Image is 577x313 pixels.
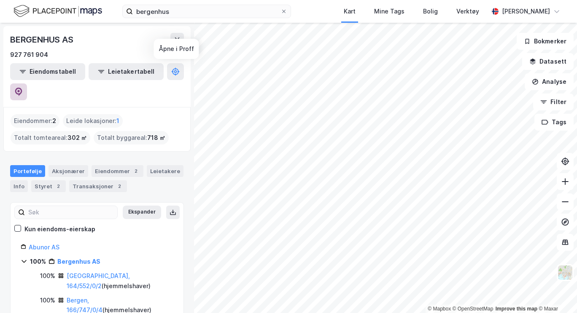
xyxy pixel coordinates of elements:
[344,6,356,16] div: Kart
[10,50,48,60] div: 927 761 904
[453,306,493,312] a: OpenStreetMap
[115,182,124,190] div: 2
[40,295,55,305] div: 100%
[534,114,574,131] button: Tags
[132,167,140,175] div: 2
[25,206,117,219] input: Søk
[10,63,85,80] button: Eiendomstabell
[428,306,451,312] a: Mapbox
[49,165,88,177] div: Aksjonærer
[31,180,66,192] div: Styret
[11,114,59,128] div: Eiendommer :
[67,272,130,289] a: [GEOGRAPHIC_DATA], 164/552/0/2
[30,257,46,267] div: 100%
[67,271,173,291] div: ( hjemmelshaver )
[502,6,550,16] div: [PERSON_NAME]
[533,94,574,110] button: Filter
[147,165,183,177] div: Leietakere
[517,33,574,50] button: Bokmerker
[40,271,55,281] div: 100%
[54,182,62,190] div: 2
[10,165,45,177] div: Portefølje
[94,131,169,144] div: Totalt byggareal :
[423,6,438,16] div: Bolig
[52,116,56,126] span: 2
[57,258,100,265] a: Bergenhus AS
[496,306,537,312] a: Improve this map
[11,131,90,144] div: Totalt tomteareal :
[147,133,165,143] span: 718 ㎡
[13,4,102,19] img: logo.f888ab2527a4732fd821a326f86c7f29.svg
[374,6,404,16] div: Mine Tags
[92,165,143,177] div: Eiendommer
[29,243,59,251] a: Abunor AS
[63,114,123,128] div: Leide lokasjoner :
[456,6,479,16] div: Verktøy
[123,206,161,219] button: Ekspander
[69,180,127,192] div: Transaksjoner
[535,273,577,313] div: Kontrollprogram for chat
[24,224,95,234] div: Kun eiendoms-eierskap
[89,63,164,80] button: Leietakertabell
[67,133,87,143] span: 302 ㎡
[116,116,119,126] span: 1
[557,265,573,281] img: Z
[10,33,75,46] div: BERGENHUS AS
[522,53,574,70] button: Datasett
[10,180,28,192] div: Info
[535,273,577,313] iframe: Chat Widget
[133,5,280,18] input: Søk på adresse, matrikkel, gårdeiere, leietakere eller personer
[525,73,574,90] button: Analyse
